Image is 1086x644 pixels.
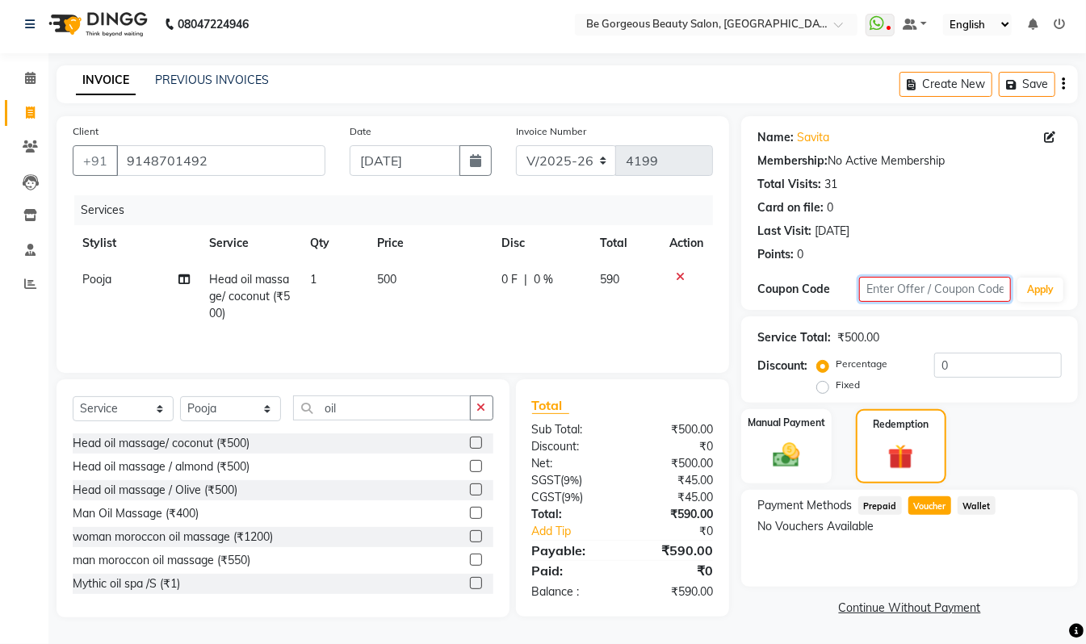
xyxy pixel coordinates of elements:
[590,225,660,261] th: Total
[76,66,136,95] a: INVOICE
[623,583,725,600] div: ₹590.00
[532,397,569,414] span: Total
[532,473,561,487] span: SGST
[757,246,794,263] div: Points:
[744,600,1075,617] a: Continue Without Payment
[82,272,111,286] span: Pooja
[757,153,828,169] div: Membership:
[73,482,237,499] div: Head oil massage / Olive (₹500)
[520,541,623,560] div: Payable:
[908,496,951,515] span: Voucher
[999,72,1055,97] button: Save
[757,129,794,146] div: Name:
[757,176,821,193] div: Total Visits:
[155,73,269,87] a: PREVIOUS INVOICES
[623,438,725,455] div: ₹0
[639,523,725,540] div: ₹0
[178,2,249,47] b: 08047224946
[41,2,152,47] img: logo
[623,489,725,506] div: ₹45.00
[350,124,371,139] label: Date
[623,506,725,523] div: ₹590.00
[757,518,1062,535] div: No Vouchers Available
[757,497,852,514] span: Payment Methods
[73,552,250,569] div: man moroccon oil massage (₹550)
[797,246,803,263] div: 0
[836,378,860,392] label: Fixed
[958,496,996,515] span: Wallet
[827,199,833,216] div: 0
[199,225,300,261] th: Service
[532,490,562,504] span: CGST
[520,561,623,580] div: Paid:
[623,472,725,489] div: ₹45.00
[1017,278,1063,302] button: Apply
[73,124,99,139] label: Client
[859,277,1011,302] input: Enter Offer / Coupon Code
[765,440,808,470] img: _cash.svg
[757,329,831,346] div: Service Total:
[377,272,396,286] span: 500
[623,455,725,472] div: ₹500.00
[757,281,859,298] div: Coupon Code
[116,145,325,176] input: Search by Name/Mobile/Email/Code
[797,129,829,146] a: Savita
[815,223,849,240] div: [DATE]
[74,195,725,225] div: Services
[492,225,590,261] th: Disc
[293,395,471,420] input: Search or Scan
[757,358,807,374] div: Discount:
[300,225,367,261] th: Qty
[880,441,921,473] img: _gift.svg
[520,438,623,455] div: Discount:
[520,489,623,506] div: ( )
[367,225,492,261] th: Price
[524,271,527,288] span: |
[858,496,902,515] span: Prepaid
[520,523,640,540] a: Add Tip
[748,416,825,430] label: Manual Payment
[600,272,619,286] span: 590
[623,421,725,438] div: ₹500.00
[757,223,811,240] div: Last Visit:
[623,541,725,560] div: ₹590.00
[623,561,725,580] div: ₹0
[520,472,623,489] div: ( )
[824,176,837,193] div: 31
[520,455,623,472] div: Net:
[837,329,879,346] div: ₹500.00
[73,458,249,475] div: Head oil massage / almond (₹500)
[565,491,581,504] span: 9%
[73,225,199,261] th: Stylist
[757,153,1062,169] div: No Active Membership
[899,72,992,97] button: Create New
[564,474,580,487] span: 9%
[73,505,199,522] div: Man Oil Massage (₹400)
[73,435,249,452] div: Head oil massage/ coconut (₹500)
[520,421,623,438] div: Sub Total:
[209,272,290,320] span: Head oil massage/ coconut (₹500)
[836,357,887,371] label: Percentage
[73,145,118,176] button: +91
[73,529,273,546] div: woman moroccon oil massage (₹1200)
[501,271,518,288] span: 0 F
[520,506,623,523] div: Total:
[520,583,623,600] div: Balance :
[660,225,713,261] th: Action
[757,199,824,216] div: Card on file:
[873,417,929,432] label: Redemption
[534,271,553,288] span: 0 %
[310,272,317,286] span: 1
[73,575,180,592] div: Mythic oil spa /S (₹1)
[516,124,586,139] label: Invoice Number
